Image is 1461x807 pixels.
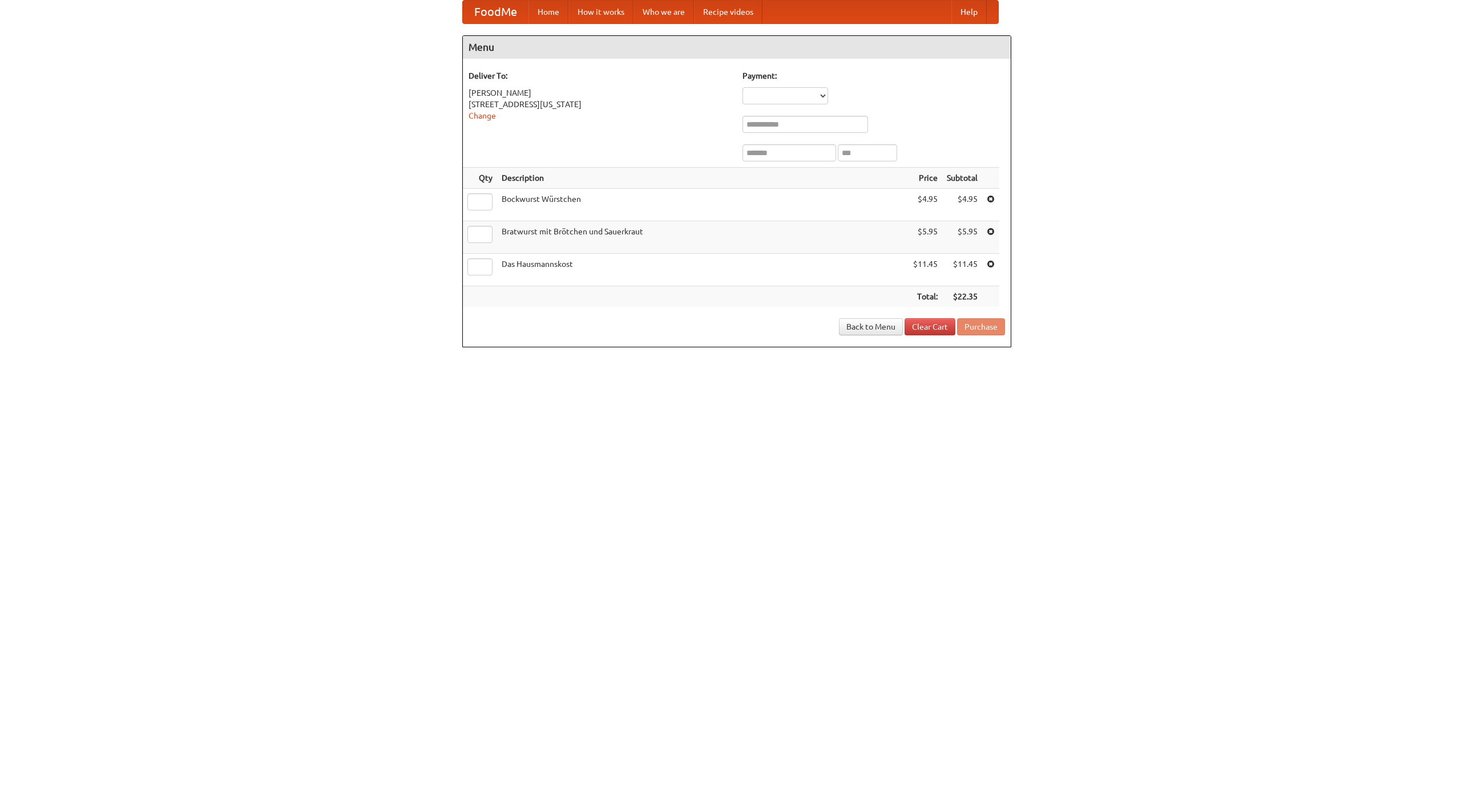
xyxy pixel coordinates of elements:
[463,36,1011,59] h4: Menu
[957,318,1005,335] button: Purchase
[694,1,762,23] a: Recipe videos
[497,254,909,286] td: Das Hausmannskost
[909,254,942,286] td: $11.45
[633,1,694,23] a: Who we are
[905,318,955,335] a: Clear Cart
[839,318,903,335] a: Back to Menu
[942,168,982,189] th: Subtotal
[909,189,942,221] td: $4.95
[742,70,1005,82] h5: Payment:
[528,1,568,23] a: Home
[942,254,982,286] td: $11.45
[497,168,909,189] th: Description
[909,168,942,189] th: Price
[463,168,497,189] th: Qty
[497,221,909,254] td: Bratwurst mit Brötchen und Sauerkraut
[469,111,496,120] a: Change
[497,189,909,221] td: Bockwurst Würstchen
[942,221,982,254] td: $5.95
[469,99,731,110] div: [STREET_ADDRESS][US_STATE]
[463,1,528,23] a: FoodMe
[568,1,633,23] a: How it works
[469,87,731,99] div: [PERSON_NAME]
[951,1,987,23] a: Help
[942,189,982,221] td: $4.95
[942,286,982,307] th: $22.35
[909,286,942,307] th: Total:
[909,221,942,254] td: $5.95
[469,70,731,82] h5: Deliver To:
